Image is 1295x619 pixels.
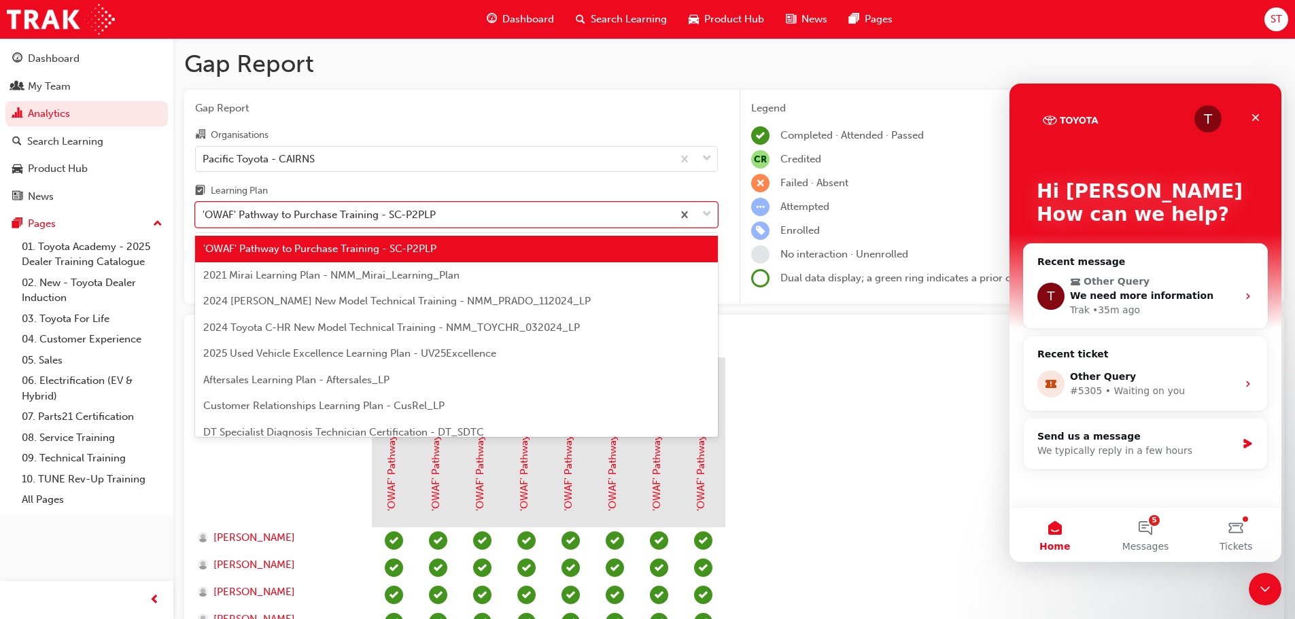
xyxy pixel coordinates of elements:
span: Enrolled [780,224,820,236]
div: Product Hub [28,161,88,177]
a: Dashboard [5,46,168,71]
span: learningRecordVerb_NONE-icon [751,245,770,264]
span: learningRecordVerb_COMPLETE-icon [751,126,770,145]
span: prev-icon [150,592,160,609]
a: News [5,184,168,209]
span: [PERSON_NAME] [213,584,295,600]
a: 07. Parts21 Certification [16,406,168,427]
span: News [801,12,827,27]
span: Credited [780,153,821,165]
span: learningRecordVerb_ATTEMPT-icon [751,198,770,216]
span: learningRecordVerb_PASS-icon [694,531,712,550]
span: 2025 Used Vehicle Excellence Learning Plan - UV25Excellence [203,347,496,359]
a: Analytics [5,101,168,126]
a: news-iconNews [775,5,838,33]
a: 03. Toyota For Life [16,308,168,330]
span: 2024 Toyota C-HR New Model Technical Training - NMM_TOYCHR_032024_LP [203,321,580,334]
a: car-iconProduct Hub [678,5,775,33]
span: Dashboard [502,12,554,27]
span: guage-icon [12,53,22,65]
a: 05. Sales [16,350,168,371]
a: 06. Electrification (EV & Hybrid) [16,370,168,406]
span: pages-icon [849,11,859,28]
button: ST [1264,7,1288,31]
button: Pages [5,211,168,236]
span: up-icon [153,215,162,233]
span: Attempted [780,200,829,213]
span: learningRecordVerb_PASS-icon [606,586,624,604]
span: 2021 Mirai Learning Plan - NMM_Mirai_Learning_Plan [203,269,460,281]
span: Gap Report [195,101,718,116]
span: learningRecordVerb_PASS-icon [562,531,580,550]
div: Organisations [211,128,269,142]
span: Pages [865,12,893,27]
span: learningRecordVerb_PASS-icon [517,531,536,550]
div: 'OWAF' Pathway to Purchase Training - SC-P2PLP [203,207,436,223]
a: [PERSON_NAME] [198,530,359,546]
span: news-icon [786,11,796,28]
span: learningRecordVerb_PASS-icon [606,559,624,577]
span: DT Specialist Diagnosis Technician Certification - DT_SDTC [203,426,484,438]
span: ST [1271,12,1282,27]
span: pages-icon [12,218,22,230]
div: Learning Plan [211,184,268,198]
span: 'OWAF' Pathway to Purchase Training - SC-P2PLP [203,243,436,255]
span: learningRecordVerb_FAIL-icon [751,174,770,192]
span: people-icon [12,81,22,93]
span: learningRecordVerb_PASS-icon [562,586,580,604]
div: Pacific Toyota - CAIRNS [203,151,315,166]
a: All Pages [16,489,168,510]
a: Trak [7,4,115,35]
a: My Team [5,74,168,99]
span: news-icon [12,191,22,203]
span: guage-icon [487,11,497,28]
span: learningRecordVerb_PASS-icon [650,531,668,550]
span: No interaction · Unenrolled [780,248,908,260]
a: 04. Customer Experience [16,329,168,350]
span: learningRecordVerb_PASS-icon [517,586,536,604]
span: search-icon [576,11,585,28]
span: 2024 [PERSON_NAME] New Model Technical Training - NMM_PRADO_112024_LP [203,295,591,307]
h1: Gap Report [184,49,1284,79]
div: Legend [751,101,1273,116]
a: pages-iconPages [838,5,903,33]
iframe: Intercom live chat [1009,84,1281,562]
span: learningRecordVerb_PASS-icon [694,559,712,577]
a: [PERSON_NAME] [198,584,359,600]
span: down-icon [702,150,712,168]
a: [PERSON_NAME] [198,557,359,573]
span: search-icon [12,136,22,148]
span: learningRecordVerb_COMPLETE-icon [385,586,403,604]
span: learningRecordVerb_PASS-icon [473,531,491,550]
div: News [28,189,54,205]
span: Completed · Attended · Passed [780,129,924,141]
span: learningRecordVerb_PASS-icon [473,586,491,604]
span: [PERSON_NAME] [213,557,295,573]
div: My Team [28,79,71,94]
span: learningRecordVerb_PASS-icon [517,559,536,577]
span: chart-icon [12,108,22,120]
